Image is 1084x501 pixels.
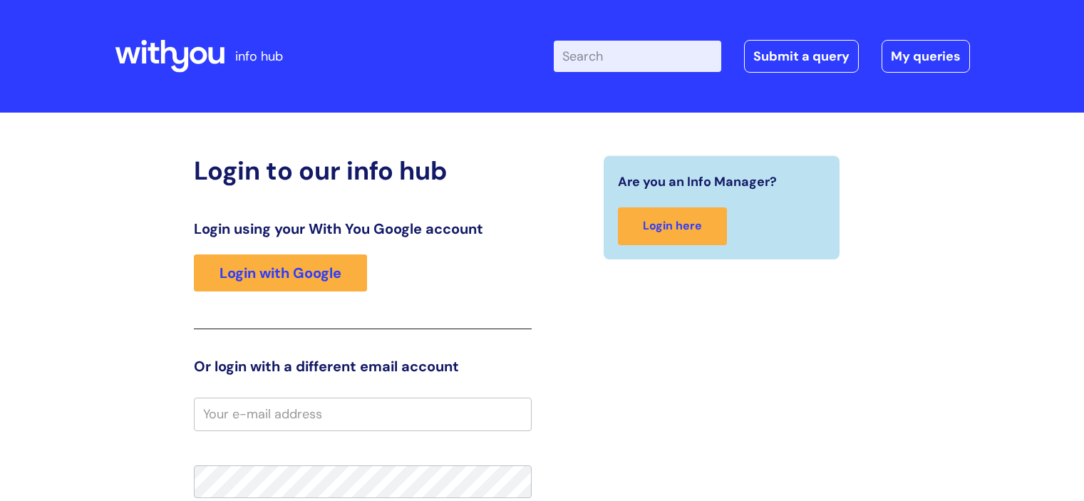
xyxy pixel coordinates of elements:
[194,398,532,430] input: Your e-mail address
[194,155,532,186] h2: Login to our info hub
[554,41,721,72] input: Search
[194,254,367,291] a: Login with Google
[744,40,859,73] a: Submit a query
[194,220,532,237] h3: Login using your With You Google account
[618,170,777,193] span: Are you an Info Manager?
[194,358,532,375] h3: Or login with a different email account
[618,207,727,245] a: Login here
[882,40,970,73] a: My queries
[235,45,283,68] p: info hub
